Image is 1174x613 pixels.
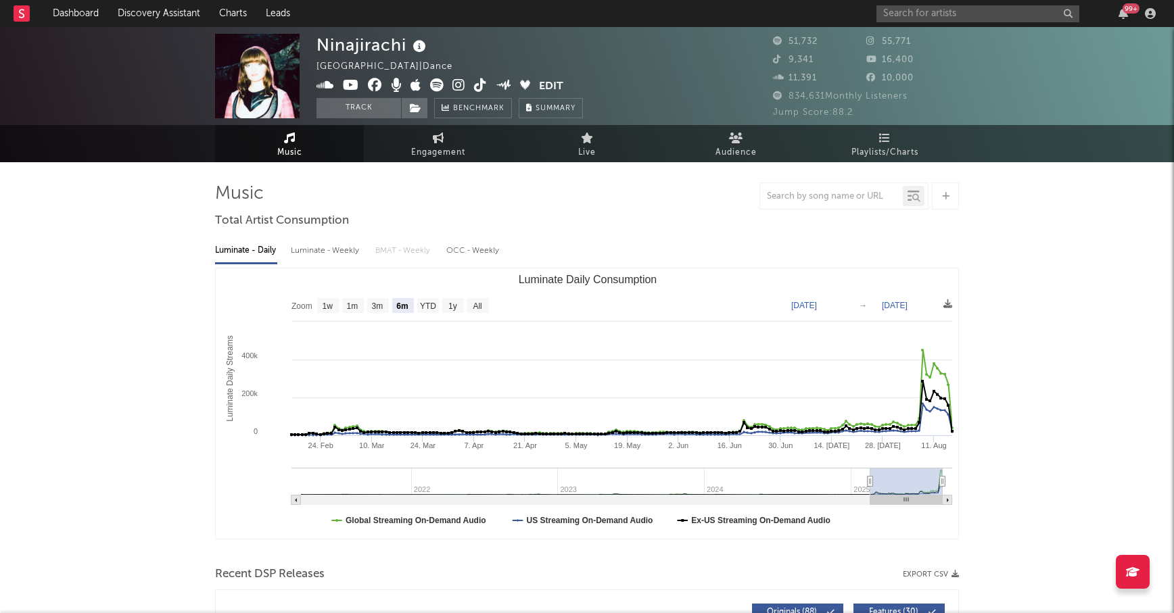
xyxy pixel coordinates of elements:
text: All [473,301,482,311]
text: US Streaming On-Demand Audio [526,516,653,525]
input: Search by song name or URL [760,191,903,202]
span: Total Artist Consumption [215,213,349,229]
span: 10,000 [866,74,914,82]
button: Track [316,98,401,118]
text: 24. Mar [410,441,436,449]
button: Edit [539,78,563,95]
text: 10. Mar [359,441,385,449]
span: Audience [715,145,757,161]
text: 14. [DATE] [814,441,849,449]
text: Global Streaming On-Demand Audio [346,516,486,525]
svg: Luminate Daily Consumption [216,268,959,539]
a: Music [215,125,364,162]
div: Luminate - Daily [215,239,277,262]
span: Live [578,145,596,161]
span: 834,631 Monthly Listeners [773,92,908,101]
span: Benchmark [453,101,504,117]
text: 11. Aug [921,441,946,449]
a: Audience [661,125,810,162]
text: [DATE] [791,301,817,310]
span: Recent DSP Releases [215,566,325,583]
text: 1y [448,301,457,311]
text: Luminate Daily Streams [225,335,235,421]
text: [DATE] [882,301,908,310]
text: 5. May [565,441,588,449]
button: Export CSV [903,570,959,579]
button: Summary [519,98,583,118]
span: 55,771 [866,37,911,46]
div: 99 + [1123,3,1140,14]
text: YTD [420,301,436,311]
text: Luminate Daily Consumption [519,274,657,285]
text: 6m [396,301,408,311]
span: Engagement [411,145,465,161]
span: Playlists/Charts [851,145,918,161]
div: [GEOGRAPHIC_DATA] | Dance [316,59,468,75]
button: 99+ [1119,8,1128,19]
text: 30. Jun [768,441,793,449]
text: 2. Jun [668,441,688,449]
div: Ninajirachi [316,34,429,56]
text: 3m [372,301,383,311]
span: 11,391 [773,74,817,82]
a: Benchmark [434,98,512,118]
span: 9,341 [773,55,814,64]
text: 400k [241,351,258,360]
span: Summary [536,105,576,112]
text: 28. [DATE] [865,441,901,449]
a: Engagement [364,125,513,162]
text: Ex-US Streaming On-Demand Audio [691,516,830,525]
text: 1m [347,301,358,311]
text: 1w [323,301,333,311]
text: 16. Jun [718,441,742,449]
text: 200k [241,389,258,397]
span: 16,400 [866,55,914,64]
a: Live [513,125,661,162]
div: OCC - Weekly [446,239,500,262]
text: 7. Apr [465,441,484,449]
text: 21. Apr [513,441,537,449]
text: Zoom [291,301,312,311]
text: 19. May [614,441,641,449]
span: Music [277,145,302,161]
text: → [859,301,867,310]
text: 0 [254,427,258,435]
div: Luminate - Weekly [291,239,362,262]
span: 51,732 [773,37,818,46]
input: Search for artists [876,5,1079,22]
a: Playlists/Charts [810,125,959,162]
span: Jump Score: 88.2 [773,108,853,117]
text: 24. Feb [308,441,333,449]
